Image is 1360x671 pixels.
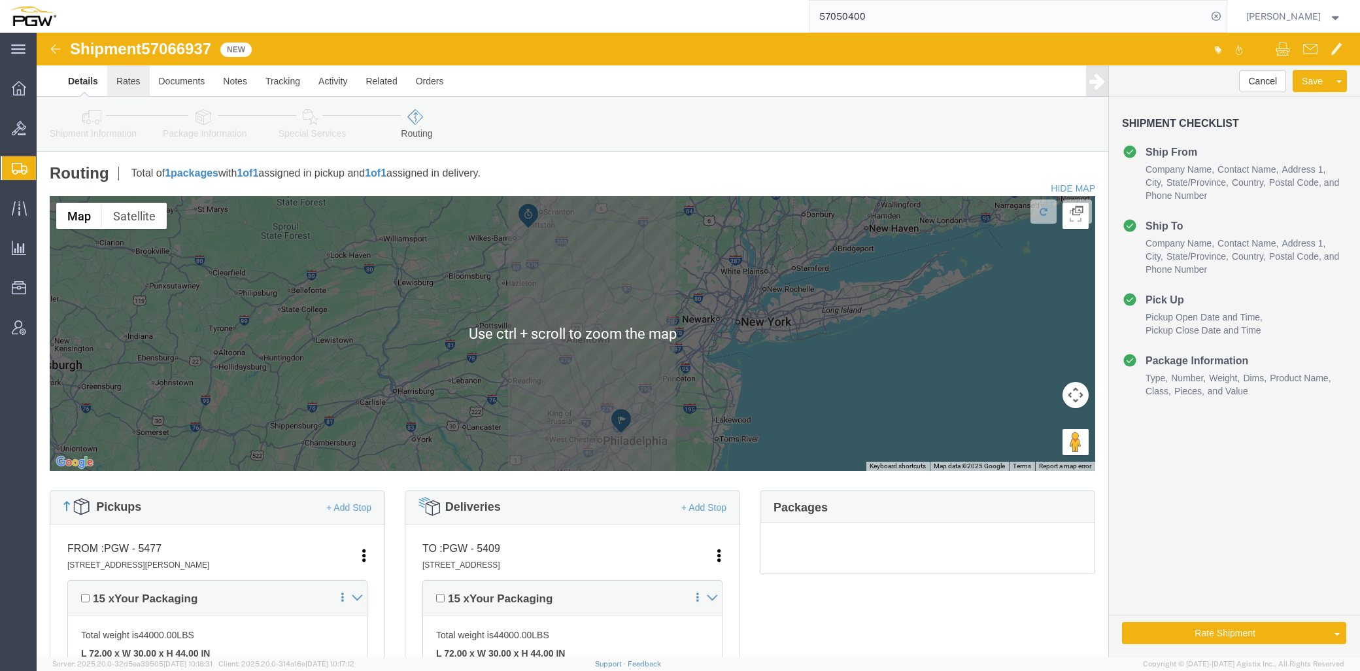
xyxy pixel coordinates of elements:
iframe: FS Legacy Container [37,33,1360,657]
span: [DATE] 10:17:12 [305,660,354,668]
button: [PERSON_NAME] [1246,9,1342,24]
img: logo [9,7,56,26]
span: Jesse Dawson [1246,9,1321,24]
span: Server: 2025.20.0-32d5ea39505 [52,660,212,668]
span: Copyright © [DATE]-[DATE] Agistix Inc., All Rights Reserved [1143,659,1344,670]
input: Search for shipment number, reference number [809,1,1207,32]
a: Support [595,660,628,668]
span: [DATE] 10:18:31 [163,660,212,668]
a: Feedback [628,660,661,668]
span: Client: 2025.20.0-314a16e [218,660,354,668]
